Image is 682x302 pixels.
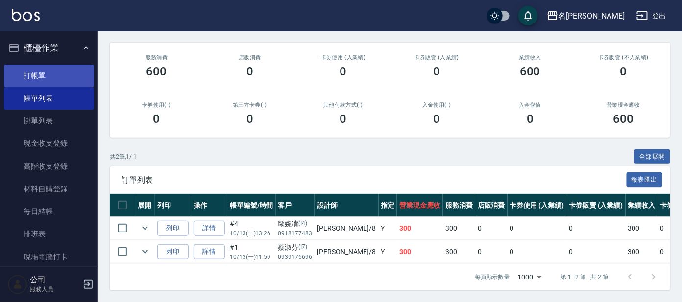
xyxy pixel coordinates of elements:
[122,175,627,185] span: 訂單列表
[138,221,152,235] button: expand row
[443,240,475,263] td: 300
[543,6,629,26] button: 名[PERSON_NAME]
[402,54,472,61] h2: 卡券販賣 (入業績)
[508,194,567,217] th: 卡券使用 (入業績)
[613,112,634,126] h3: 600
[566,194,626,217] th: 卡券販賣 (入業績)
[508,217,567,240] td: 0
[626,217,658,240] td: 300
[508,240,567,263] td: 0
[495,54,565,61] h2: 業績收入
[4,110,94,132] a: 掛單列表
[227,217,276,240] td: #4
[626,240,658,263] td: 300
[315,217,378,240] td: [PERSON_NAME] /8
[194,244,225,259] a: 詳情
[4,35,94,61] button: 櫃檯作業
[153,112,160,126] h3: 0
[495,102,565,108] h2: 入金儲值
[230,229,273,238] p: 10/13 (一) 13:26
[8,275,27,294] img: Person
[30,285,80,294] p: 服務人員
[308,54,378,61] h2: 卡券使用 (入業績)
[433,112,440,126] h3: 0
[191,194,227,217] th: 操作
[230,253,273,261] p: 10/13 (一) 11:59
[110,152,137,161] p: 共 2 筆, 1 / 1
[634,149,671,164] button: 全部展開
[194,221,225,236] a: 詳情
[475,217,508,240] td: 0
[443,194,475,217] th: 服務消費
[340,112,347,126] h3: 0
[215,54,285,61] h2: 店販消費
[227,240,276,263] td: #1
[379,194,397,217] th: 指定
[561,273,609,281] p: 第 1–2 筆 共 2 筆
[4,155,94,178] a: 高階收支登錄
[278,229,313,238] p: 0918177483
[227,194,276,217] th: 帳單編號/時間
[4,87,94,110] a: 帳單列表
[246,65,253,78] h3: 0
[4,246,94,268] a: 現場電腦打卡
[626,194,658,217] th: 業績收入
[559,10,625,22] div: 名[PERSON_NAME]
[146,65,167,78] h3: 600
[122,102,192,108] h2: 卡券使用(-)
[315,194,378,217] th: 設計師
[475,273,510,281] p: 每頁顯示數量
[4,223,94,245] a: 排班表
[566,217,626,240] td: 0
[627,175,663,184] a: 報表匯出
[397,217,443,240] td: 300
[402,102,472,108] h2: 入金使用(-)
[4,200,94,223] a: 每日結帳
[278,219,313,229] div: 歐婉淯
[135,194,155,217] th: 展開
[157,221,189,236] button: 列印
[157,244,189,259] button: 列印
[475,240,508,263] td: 0
[620,65,627,78] h3: 0
[246,112,253,126] h3: 0
[520,65,540,78] h3: 600
[433,65,440,78] h3: 0
[514,264,545,290] div: 1000
[588,102,658,108] h2: 營業現金應收
[4,178,94,200] a: 材料自購登錄
[627,172,663,187] button: 報表匯出
[299,219,308,229] p: (I4)
[518,6,538,25] button: save
[566,240,626,263] td: 0
[397,194,443,217] th: 營業現金應收
[443,217,475,240] td: 300
[276,194,315,217] th: 客戶
[215,102,285,108] h2: 第三方卡券(-)
[278,242,313,253] div: 蔡淑芬
[308,102,378,108] h2: 其他付款方式(-)
[588,54,658,61] h2: 卡券販賣 (不入業績)
[340,65,347,78] h3: 0
[527,112,534,126] h3: 0
[633,7,670,25] button: 登出
[12,9,40,21] img: Logo
[379,217,397,240] td: Y
[475,194,508,217] th: 店販消費
[30,275,80,285] h5: 公司
[299,242,308,253] p: (I7)
[122,54,192,61] h3: 服務消費
[397,240,443,263] td: 300
[278,253,313,261] p: 0939176696
[155,194,191,217] th: 列印
[4,132,94,155] a: 現金收支登錄
[4,65,94,87] a: 打帳單
[379,240,397,263] td: Y
[315,240,378,263] td: [PERSON_NAME] /8
[138,244,152,259] button: expand row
